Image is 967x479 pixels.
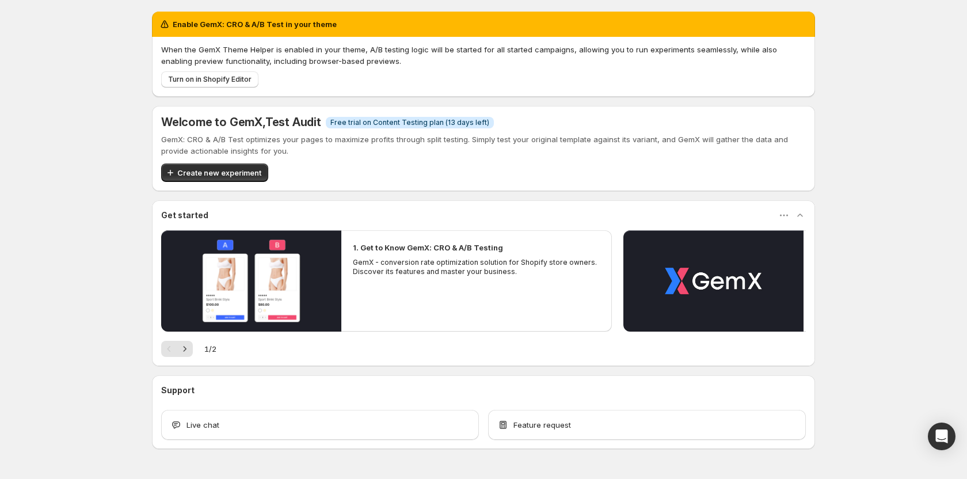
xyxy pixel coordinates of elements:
span: 1 / 2 [204,343,216,355]
span: Feature request [513,419,571,431]
p: When the GemX Theme Helper is enabled in your theme, A/B testing logic will be started for all st... [161,44,806,67]
h3: Support [161,385,195,396]
span: , Test Audit [262,115,321,129]
button: Play video [161,230,341,332]
h3: Get started [161,210,208,221]
button: Turn on in Shopify Editor [161,71,258,88]
span: Turn on in Shopify Editor [168,75,252,84]
p: GemX: CRO & A/B Test optimizes your pages to maximize profits through split testing. Simply test ... [161,134,806,157]
span: Live chat [186,419,219,431]
button: Play video [623,230,804,332]
button: Create new experiment [161,164,268,182]
button: Next [177,341,193,357]
p: GemX - conversion rate optimization solution for Shopify store owners. Discover its features and ... [353,258,600,276]
h5: Welcome to GemX [161,115,321,129]
span: Free trial on Content Testing plan (13 days left) [330,118,489,127]
h2: Enable GemX: CRO & A/B Test in your theme [173,18,337,30]
span: Create new experiment [177,167,261,178]
nav: Pagination [161,341,193,357]
div: Open Intercom Messenger [928,423,955,450]
h2: 1. Get to Know GemX: CRO & A/B Testing [353,242,503,253]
